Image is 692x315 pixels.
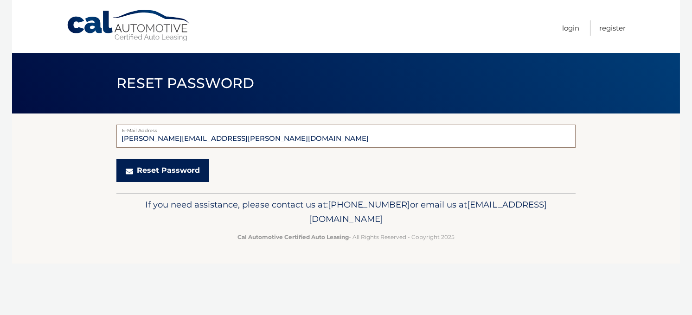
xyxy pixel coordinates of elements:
span: Reset Password [116,75,254,92]
p: If you need assistance, please contact us at: or email us at [122,197,570,227]
button: Reset Password [116,159,209,182]
span: [PHONE_NUMBER] [328,199,410,210]
input: E-Mail Address [116,125,576,148]
p: - All Rights Reserved - Copyright 2025 [122,232,570,242]
a: Cal Automotive [66,9,192,42]
label: E-Mail Address [116,125,576,132]
a: Register [599,20,626,36]
a: Login [562,20,579,36]
strong: Cal Automotive Certified Auto Leasing [237,233,349,240]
